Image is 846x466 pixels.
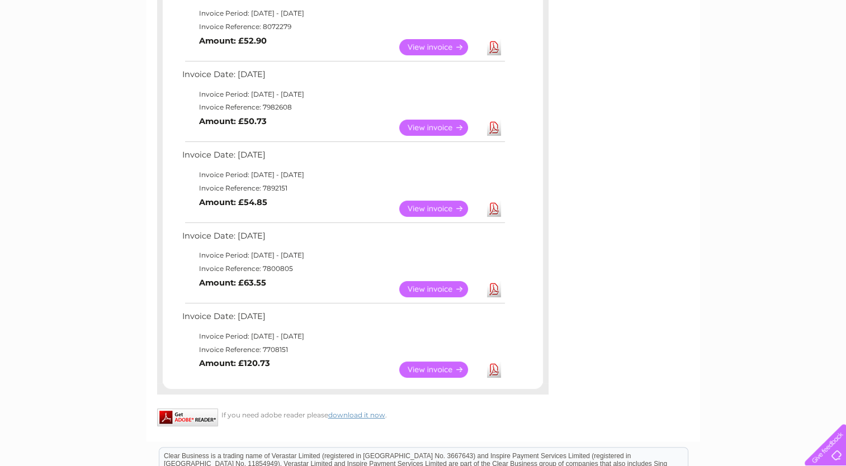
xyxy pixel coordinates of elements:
td: Invoice Period: [DATE] - [DATE] [179,249,507,262]
td: Invoice Date: [DATE] [179,229,507,249]
a: Download [487,39,501,55]
td: Invoice Reference: 8072279 [179,20,507,34]
b: Amount: £63.55 [199,278,266,288]
td: Invoice Reference: 7800805 [179,262,507,275]
a: View [399,281,481,297]
a: Telecoms [708,47,742,56]
td: Invoice Date: [DATE] [179,309,507,330]
div: Clear Business is a trading name of Verastar Limited (registered in [GEOGRAPHIC_DATA] No. 3667643... [159,6,688,54]
td: Invoice Date: [DATE] [179,67,507,88]
a: Download [487,281,501,297]
td: Invoice Period: [DATE] - [DATE] [179,7,507,20]
b: Amount: £52.90 [199,36,267,46]
div: If you need adobe reader please . [157,408,549,419]
a: View [399,39,481,55]
a: View [399,120,481,136]
a: download it now [328,411,385,419]
td: Invoice Period: [DATE] - [DATE] [179,168,507,182]
td: Invoice Period: [DATE] - [DATE] [179,88,507,101]
a: View [399,201,481,217]
a: Download [487,120,501,136]
a: View [399,362,481,378]
a: Energy [677,47,702,56]
a: Blog [749,47,765,56]
img: logo.png [30,29,87,63]
b: Amount: £54.85 [199,197,267,207]
b: Amount: £50.73 [199,116,267,126]
a: Contact [772,47,799,56]
a: 0333 014 3131 [635,6,712,20]
a: Download [487,201,501,217]
td: Invoice Reference: 7708151 [179,343,507,356]
a: Water [649,47,670,56]
td: Invoice Reference: 7982608 [179,101,507,114]
td: Invoice Date: [DATE] [179,148,507,168]
a: Download [487,362,501,378]
a: Log out [809,47,835,56]
td: Invoice Period: [DATE] - [DATE] [179,330,507,343]
b: Amount: £120.73 [199,358,270,368]
td: Invoice Reference: 7892151 [179,182,507,195]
